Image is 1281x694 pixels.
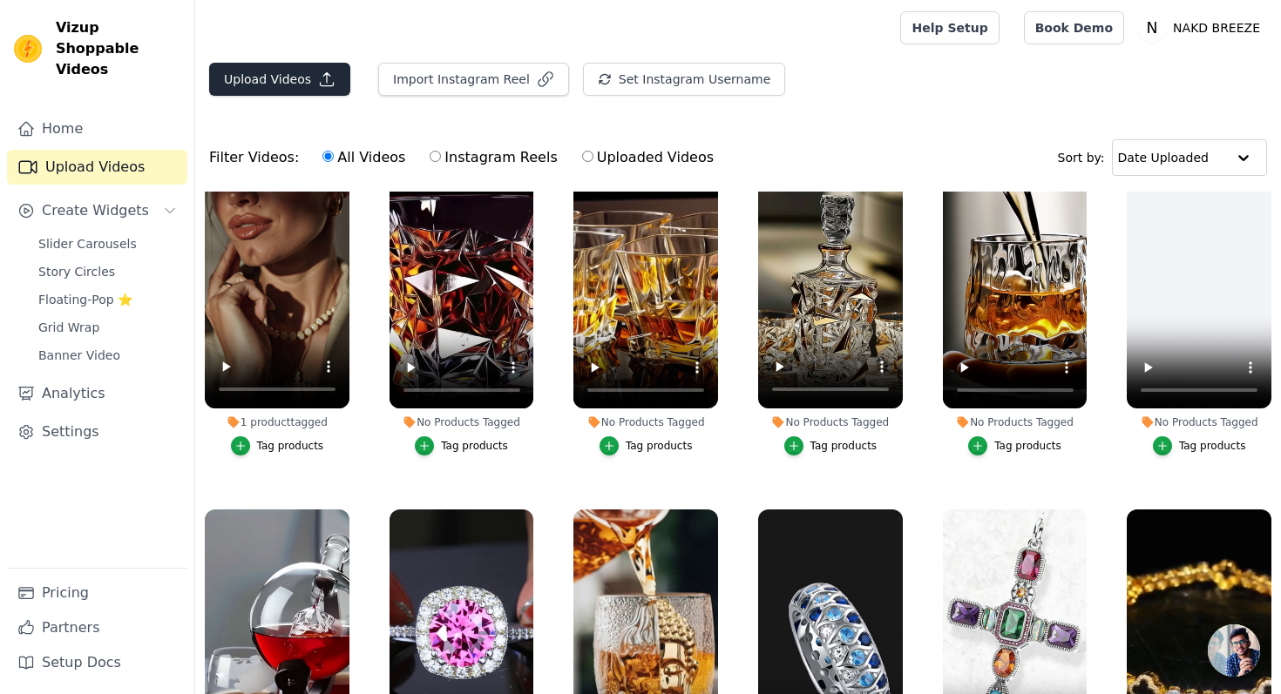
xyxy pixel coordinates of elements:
[38,235,137,253] span: Slider Carousels
[7,414,187,449] a: Settings
[209,63,350,96] button: Upload Videos
[56,17,180,80] span: Vizup Shoppable Videos
[430,151,441,162] input: Instagram Reels
[28,343,187,367] a: Banner Video
[583,63,785,96] button: Set Instagram Username
[968,436,1061,455] button: Tag products
[28,315,187,340] a: Grid Wrap
[1208,624,1260,677] div: Open chat
[209,138,723,178] div: Filter Videos:
[1166,12,1267,44] p: NAKD BREEZE
[994,439,1061,453] div: Tag products
[378,63,569,96] button: Import Instagram Reel
[1024,11,1124,44] a: Book Demo
[28,232,187,256] a: Slider Carousels
[14,35,42,63] img: Vizup
[1127,415,1271,429] div: No Products Tagged
[7,645,187,680] a: Setup Docs
[38,263,115,280] span: Story Circles
[205,415,349,429] div: 1 product tagged
[28,259,187,284] a: Story Circles
[900,11,999,44] a: Help Setup
[28,287,187,312] a: Floating-Pop ⭐
[7,193,187,228] button: Create Widgets
[7,376,187,411] a: Analytics
[573,415,718,429] div: No Products Tagged
[1179,439,1246,453] div: Tag products
[810,439,878,453] div: Tag products
[390,415,534,429] div: No Products Tagged
[582,151,593,162] input: Uploaded Videos
[38,319,99,336] span: Grid Wrap
[7,150,187,185] a: Upload Videos
[441,439,508,453] div: Tag products
[42,200,149,221] span: Create Widgets
[1153,436,1246,455] button: Tag products
[322,151,334,162] input: All Videos
[1138,12,1267,44] button: N NAKD BREEZE
[429,146,558,169] label: Instagram Reels
[257,439,324,453] div: Tag products
[784,436,878,455] button: Tag products
[231,436,324,455] button: Tag products
[1147,19,1158,37] text: N
[38,347,120,364] span: Banner Video
[600,436,693,455] button: Tag products
[626,439,693,453] div: Tag products
[7,610,187,645] a: Partners
[322,146,406,169] label: All Videos
[581,146,715,169] label: Uploaded Videos
[415,436,508,455] button: Tag products
[943,415,1088,429] div: No Products Tagged
[7,576,187,610] a: Pricing
[7,111,187,146] a: Home
[758,415,903,429] div: No Products Tagged
[1058,139,1268,176] div: Sort by:
[38,291,132,308] span: Floating-Pop ⭐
